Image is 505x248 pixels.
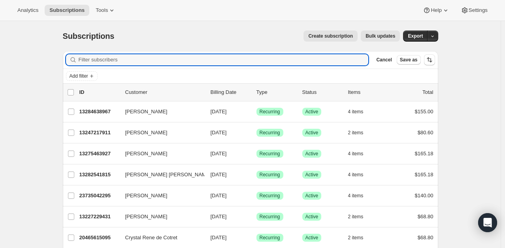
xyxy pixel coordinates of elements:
[63,32,115,40] span: Subscriptions
[415,151,433,156] span: $165.18
[121,147,200,160] button: [PERSON_NAME]
[431,7,441,13] span: Help
[260,235,280,241] span: Recurring
[121,126,200,139] button: [PERSON_NAME]
[260,172,280,178] span: Recurring
[121,231,200,244] button: Crystal Rene de Cotret
[79,192,119,200] p: 23735042295
[79,148,433,159] div: 13275463927[PERSON_NAME][DATE]SuccessRecurringSuccessActive4 items$165.18
[308,33,353,39] span: Create subscription
[125,192,168,200] span: [PERSON_NAME]
[125,129,168,137] span: [PERSON_NAME]
[256,88,296,96] div: Type
[260,214,280,220] span: Recurring
[415,109,433,114] span: $155.00
[366,33,395,39] span: Bulk updates
[418,5,454,16] button: Help
[79,106,433,117] div: 13284638967[PERSON_NAME][DATE]SuccessRecurringSuccessActive4 items$155.00
[305,109,318,115] span: Active
[79,171,119,179] p: 13282541815
[121,189,200,202] button: [PERSON_NAME]
[415,172,433,177] span: $165.18
[415,193,433,198] span: $140.00
[260,109,280,115] span: Recurring
[348,232,372,243] button: 2 items
[348,151,364,157] span: 4 items
[211,109,227,114] span: [DATE]
[125,234,177,242] span: Crystal Rene de Cotret
[79,127,433,138] div: 13247217911[PERSON_NAME][DATE]SuccessRecurringSuccessActive2 items$80.60
[403,31,428,42] button: Export
[418,214,433,219] span: $68.80
[478,213,497,232] div: Open Intercom Messenger
[260,130,280,136] span: Recurring
[66,71,98,81] button: Add filter
[13,5,43,16] button: Analytics
[125,88,204,96] p: Customer
[305,172,318,178] span: Active
[121,168,200,181] button: [PERSON_NAME] [PERSON_NAME]
[400,57,418,63] span: Save as
[418,130,433,135] span: $80.60
[211,88,250,96] p: Billing Date
[49,7,85,13] span: Subscriptions
[348,214,364,220] span: 2 items
[79,129,119,137] p: 13247217911
[96,7,108,13] span: Tools
[79,190,433,201] div: 23735042295[PERSON_NAME][DATE]SuccessRecurringSuccessActive4 items$140.00
[79,234,119,242] p: 20465615095
[424,54,435,65] button: Sort the results
[422,88,433,96] p: Total
[125,171,211,179] span: [PERSON_NAME] [PERSON_NAME]
[348,109,364,115] span: 4 items
[348,190,372,201] button: 4 items
[303,31,358,42] button: Create subscription
[348,172,364,178] span: 4 items
[348,130,364,136] span: 2 items
[348,106,372,117] button: 4 items
[79,232,433,243] div: 20465615095Crystal Rene de Cotret[DATE]SuccessRecurringSuccessActive2 items$68.80
[45,5,89,16] button: Subscriptions
[305,130,318,136] span: Active
[305,193,318,199] span: Active
[305,214,318,220] span: Active
[211,235,227,240] span: [DATE]
[302,88,342,96] p: Status
[373,55,395,65] button: Cancel
[397,55,421,65] button: Save as
[348,127,372,138] button: 2 items
[260,193,280,199] span: Recurring
[70,73,88,79] span: Add filter
[121,210,200,223] button: [PERSON_NAME]
[211,193,227,198] span: [DATE]
[211,130,227,135] span: [DATE]
[211,151,227,156] span: [DATE]
[348,235,364,241] span: 2 items
[125,150,168,158] span: [PERSON_NAME]
[348,169,372,180] button: 4 items
[305,151,318,157] span: Active
[456,5,492,16] button: Settings
[79,88,433,96] div: IDCustomerBilling DateTypeStatusItemsTotal
[17,7,38,13] span: Analytics
[79,169,433,180] div: 13282541815[PERSON_NAME] [PERSON_NAME][DATE]SuccessRecurringSuccessActive4 items$165.18
[211,214,227,219] span: [DATE]
[469,7,488,13] span: Settings
[91,5,121,16] button: Tools
[260,151,280,157] span: Recurring
[121,105,200,118] button: [PERSON_NAME]
[348,148,372,159] button: 4 items
[361,31,400,42] button: Bulk updates
[79,213,119,221] p: 13227229431
[125,108,168,116] span: [PERSON_NAME]
[376,57,392,63] span: Cancel
[408,33,423,39] span: Export
[79,54,369,65] input: Filter subscribers
[418,235,433,240] span: $68.80
[79,88,119,96] p: ID
[348,193,364,199] span: 4 items
[125,213,168,221] span: [PERSON_NAME]
[348,88,388,96] div: Items
[348,211,372,222] button: 2 items
[211,172,227,177] span: [DATE]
